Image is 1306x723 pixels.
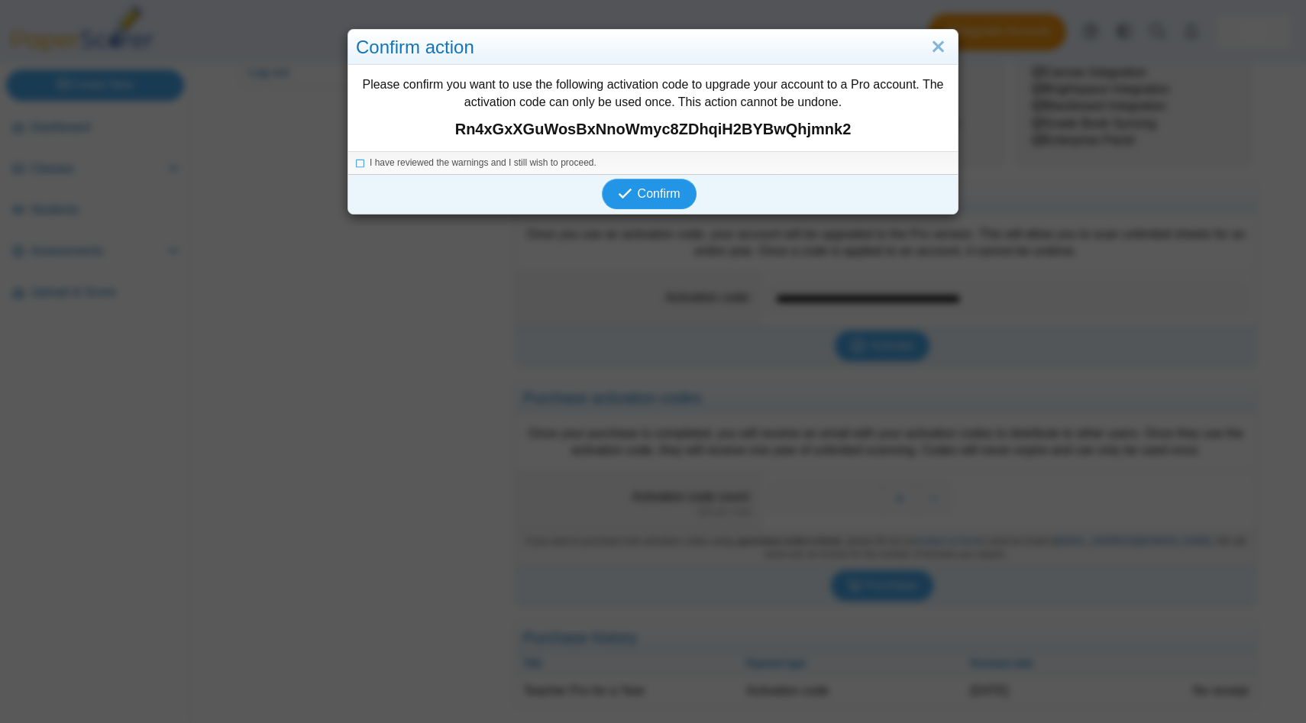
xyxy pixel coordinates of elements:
div: Please confirm you want to use the following activation code to upgrade your account to a Pro acc... [348,65,958,151]
span: I have reviewed the warnings and I still wish to proceed. [370,157,596,168]
span: Confirm [638,187,680,200]
a: Close [926,34,950,60]
strong: Rn4xGxXGuWosBxNnoWmyc8ZDhqiH2BYBwQhjmnk2 [356,118,950,140]
button: Confirm [602,179,696,209]
div: Confirm action [348,30,958,66]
